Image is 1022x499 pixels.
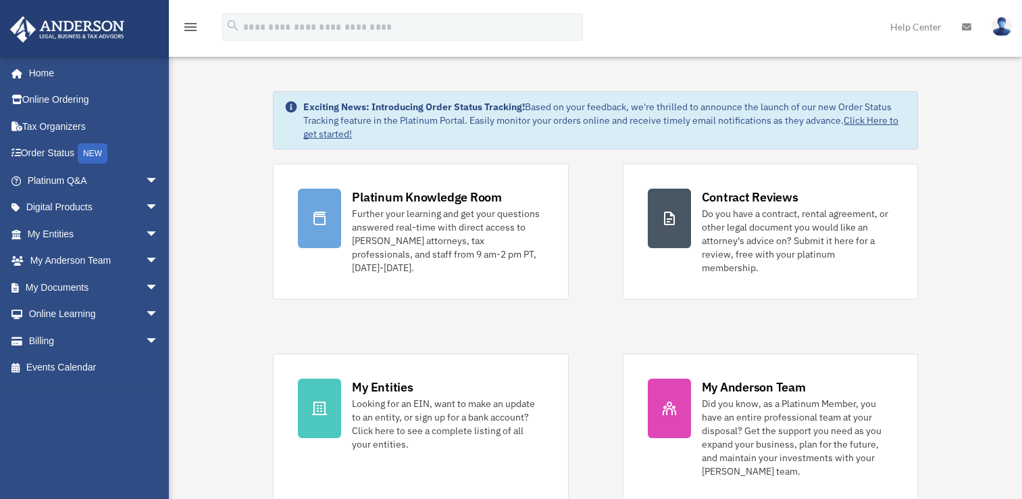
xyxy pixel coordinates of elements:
[273,164,568,300] a: Platinum Knowledge Room Further your learning and get your questions answered real-time with dire...
[9,220,179,247] a: My Entitiesarrow_drop_down
[303,101,525,113] strong: Exciting News: Introducing Order Status Tracking!
[145,194,172,222] span: arrow_drop_down
[9,194,179,221] a: Digital Productsarrow_drop_down
[145,327,172,355] span: arrow_drop_down
[9,60,172,87] a: Home
[992,17,1012,37] img: User Pic
[9,354,179,381] a: Events Calendar
[702,207,893,275] div: Do you have a contract, rental agreement, or other legal document you would like an attorney's ad...
[145,247,172,275] span: arrow_drop_down
[352,397,543,451] div: Looking for an EIN, want to make an update to an entity, or sign up for a bank account? Click her...
[145,220,172,248] span: arrow_drop_down
[182,24,199,35] a: menu
[702,397,893,478] div: Did you know, as a Platinum Member, you have an entire professional team at your disposal? Get th...
[145,274,172,302] span: arrow_drop_down
[9,247,179,275] a: My Anderson Teamarrow_drop_down
[9,113,179,140] a: Tax Organizers
[352,207,543,275] div: Further your learning and get your questions answered real-time with direct access to [PERSON_NAM...
[9,327,179,354] a: Billingarrow_drop_down
[182,19,199,35] i: menu
[9,87,179,114] a: Online Ordering
[303,114,898,140] a: Click Here to get started!
[9,167,179,194] a: Platinum Q&Aarrow_drop_down
[303,100,906,141] div: Based on your feedback, we're thrilled to announce the launch of our new Order Status Tracking fe...
[145,301,172,329] span: arrow_drop_down
[352,189,502,206] div: Platinum Knowledge Room
[9,140,179,168] a: Order StatusNEW
[78,143,107,164] div: NEW
[623,164,918,300] a: Contract Reviews Do you have a contract, rental agreement, or other legal document you would like...
[9,274,179,301] a: My Documentsarrow_drop_down
[352,379,413,396] div: My Entities
[6,16,128,43] img: Anderson Advisors Platinum Portal
[226,18,240,33] i: search
[145,167,172,195] span: arrow_drop_down
[702,379,806,396] div: My Anderson Team
[9,301,179,328] a: Online Learningarrow_drop_down
[702,189,798,206] div: Contract Reviews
